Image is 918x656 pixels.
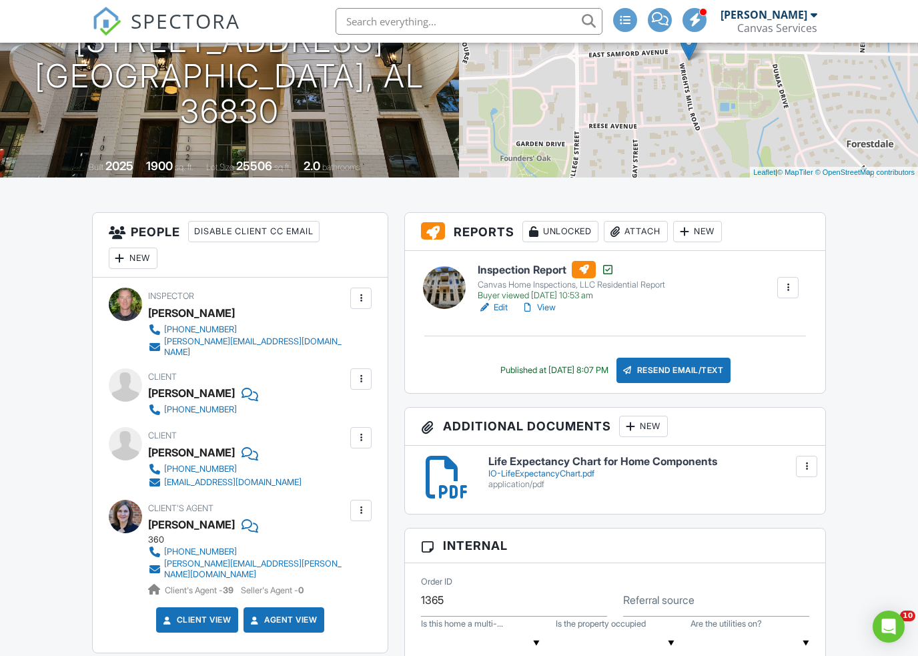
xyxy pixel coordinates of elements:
[304,159,320,173] div: 2.0
[92,18,240,46] a: SPECTORA
[148,545,348,559] a: [PHONE_NUMBER]
[92,7,121,36] img: The Best Home Inspection Software - Spectora
[405,408,825,446] h3: Additional Documents
[691,618,762,630] label: Are the utilities on?
[148,403,248,416] a: [PHONE_NUMBER]
[148,291,194,301] span: Inspector
[750,167,918,178] div: |
[165,585,236,595] span: Client's Agent -
[148,503,213,513] span: Client's Agent
[148,383,235,403] div: [PERSON_NAME]
[488,456,809,490] a: Life Expectancy Chart for Home Components IO-LifeExpectancyChart.pdf application/pdf
[478,301,508,314] a: Edit
[616,358,731,383] div: Resend Email/Text
[148,323,348,336] a: [PHONE_NUMBER]
[148,535,358,545] div: 360
[148,442,235,462] div: [PERSON_NAME]
[421,618,503,630] label: Is this home a multi-family? If so, how many units over 1?
[900,611,915,621] span: 10
[421,576,452,588] label: Order ID
[164,547,237,557] div: [PHONE_NUMBER]
[93,213,388,278] h3: People
[148,515,235,535] a: [PERSON_NAME]
[298,585,304,595] strong: 0
[206,162,234,172] span: Lot Size
[556,618,646,630] label: Is the property occupied
[274,162,291,172] span: sq.ft.
[148,430,177,440] span: Client
[164,559,348,580] div: [PERSON_NAME][EMAIL_ADDRESS][PERSON_NAME][DOMAIN_NAME]
[223,585,234,595] strong: 39
[148,559,348,580] a: [PERSON_NAME][EMAIL_ADDRESS][PERSON_NAME][DOMAIN_NAME]
[521,301,556,314] a: View
[148,476,302,489] a: [EMAIL_ADDRESS][DOMAIN_NAME]
[164,324,237,335] div: [PHONE_NUMBER]
[721,8,807,21] div: [PERSON_NAME]
[405,529,825,563] h3: Internal
[336,8,602,35] input: Search everything...
[478,290,665,301] div: Buyer viewed [DATE] 10:53 am
[248,613,317,627] a: Agent View
[500,365,608,376] div: Published at [DATE] 8:07 PM
[673,221,722,242] div: New
[105,159,133,173] div: 2025
[164,336,348,358] div: [PERSON_NAME][EMAIL_ADDRESS][DOMAIN_NAME]
[753,168,775,176] a: Leaflet
[175,162,193,172] span: sq. ft.
[322,162,360,172] span: bathrooms
[873,611,905,643] div: Open Intercom Messenger
[488,468,809,479] div: IO-LifeExpectancyChart.pdf
[737,21,817,35] div: Canvas Services
[109,248,157,269] div: New
[405,213,825,251] h3: Reports
[89,162,103,172] span: Built
[478,261,665,301] a: Inspection Report Canvas Home Inspections, LLC Residential Report Buyer viewed [DATE] 10:53 am
[241,585,304,595] span: Seller's Agent -
[164,477,302,488] div: [EMAIL_ADDRESS][DOMAIN_NAME]
[236,159,272,173] div: 25506
[619,416,668,437] div: New
[488,479,809,490] div: application/pdf
[164,464,237,474] div: [PHONE_NUMBER]
[148,372,177,382] span: Client
[148,462,302,476] a: [PHONE_NUMBER]
[161,613,232,627] a: Client View
[522,221,598,242] div: Unlocked
[131,7,240,35] span: SPECTORA
[188,221,320,242] div: Disable Client CC Email
[478,261,665,278] h6: Inspection Report
[815,168,915,176] a: © OpenStreetMap contributors
[623,593,695,607] label: Referral source
[488,456,809,468] h6: Life Expectancy Chart for Home Components
[478,280,665,290] div: Canvas Home Inspections, LLC Residential Report
[777,168,813,176] a: © MapTiler
[164,404,237,415] div: [PHONE_NUMBER]
[148,336,348,358] a: [PERSON_NAME][EMAIL_ADDRESS][DOMAIN_NAME]
[148,303,235,323] div: [PERSON_NAME]
[604,221,668,242] div: Attach
[21,23,438,129] h1: [STREET_ADDRESS] [GEOGRAPHIC_DATA], AL 36830
[146,159,173,173] div: 1900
